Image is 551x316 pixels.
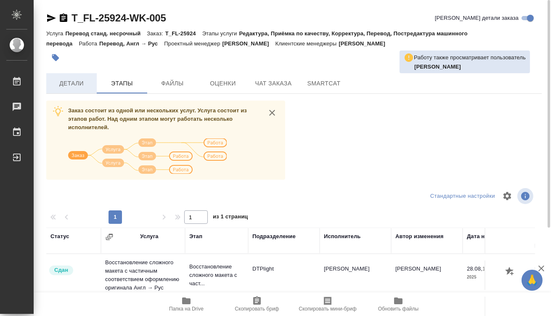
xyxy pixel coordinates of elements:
[102,78,142,89] span: Этапы
[46,13,56,23] button: Скопировать ссылку для ЯМессенджера
[54,266,68,274] p: Сдан
[299,306,356,312] span: Скопировать мини-бриф
[266,106,278,119] button: close
[517,188,535,204] span: Посмотреть информацию
[391,260,463,290] td: [PERSON_NAME]
[467,273,513,281] p: 2025
[252,232,296,241] div: Подразделение
[522,270,543,291] button: 🙏
[213,212,248,224] span: из 1 страниц
[50,232,69,241] div: Статус
[152,78,193,89] span: Файлы
[414,53,526,62] p: Работу также просматривает пользователь
[339,40,392,47] p: [PERSON_NAME]
[165,30,202,37] p: T_FL-25924
[58,13,69,23] button: Скопировать ссылку
[46,30,65,37] p: Услуга
[202,30,239,37] p: Этапы услуги
[189,263,244,288] p: Восстановление сложного макета с част...
[169,306,204,312] span: Папка на Drive
[414,64,461,70] b: [PERSON_NAME]
[320,260,391,290] td: [PERSON_NAME]
[292,292,363,316] button: Скопировать мини-бриф
[253,78,294,89] span: Чат заказа
[79,40,99,47] p: Работа
[482,266,496,272] p: 11:30
[51,78,92,89] span: Детали
[164,40,222,47] p: Проектный менеджер
[68,107,247,130] span: Заказ состоит из одной или нескольких услуг. Услуга состоит из этапов работ. Над одним этапом мог...
[99,40,164,47] p: Перевод, Англ → Рус
[503,265,517,279] button: Добавить оценку
[467,266,482,272] p: 28.08,
[222,292,292,316] button: Скопировать бриф
[275,40,339,47] p: Клиентские менеджеры
[147,30,165,37] p: Заказ:
[248,260,320,290] td: DTPlight
[467,232,501,241] div: Дата начала
[363,292,434,316] button: Обновить файлы
[203,78,243,89] span: Оценки
[378,306,419,312] span: Обновить файлы
[189,232,202,241] div: Этап
[324,232,361,241] div: Исполнитель
[304,78,344,89] span: SmartCat
[235,306,279,312] span: Скопировать бриф
[428,190,497,203] div: split button
[525,271,539,289] span: 🙏
[497,186,517,206] span: Настроить таблицу
[105,233,114,241] button: Сгруппировать
[101,254,185,296] td: Восстановление сложного макета с частичным соответствием оформлению оригинала Англ → Рус
[72,12,166,24] a: T_FL-25924-WK-005
[395,232,443,241] div: Автор изменения
[140,232,158,241] div: Услуга
[414,63,526,71] p: Шувалова Анна
[151,292,222,316] button: Папка на Drive
[46,30,468,47] p: Редактура, Приёмка по качеству, Корректура, Перевод, Постредактура машинного перевода
[223,40,275,47] p: [PERSON_NAME]
[46,48,65,67] button: Добавить тэг
[65,30,147,37] p: Перевод станд. несрочный
[435,14,519,22] span: [PERSON_NAME] детали заказа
